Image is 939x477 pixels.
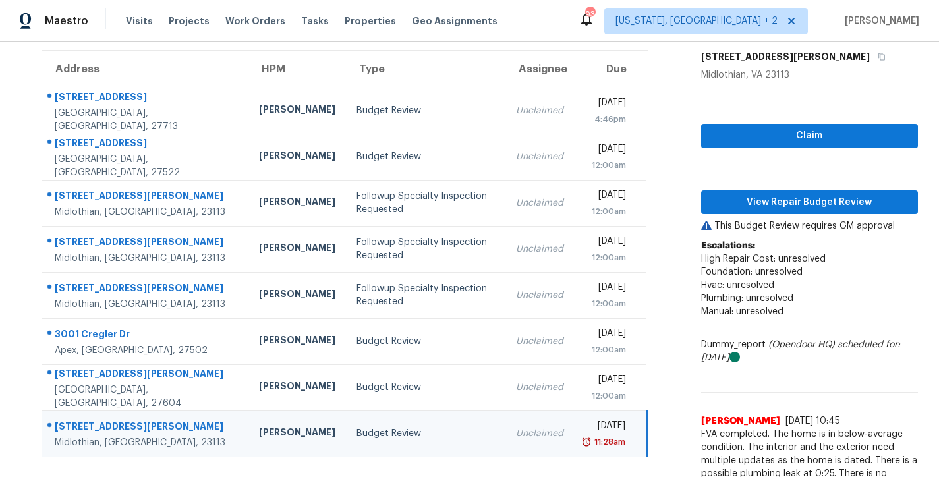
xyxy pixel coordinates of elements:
div: Budget Review [356,335,495,348]
span: [US_STATE], [GEOGRAPHIC_DATA] + 2 [615,14,778,28]
div: 3001 Cregler Dr [55,327,238,344]
div: 12:00am [584,389,627,403]
button: View Repair Budget Review [701,190,918,215]
div: Midlothian, [GEOGRAPHIC_DATA], 23113 [55,206,238,219]
span: Plumbing: unresolved [701,294,793,303]
div: 11:28am [592,435,625,449]
span: Work Orders [225,14,285,28]
div: Followup Specialty Inspection Requested [356,236,495,262]
div: Budget Review [356,150,495,163]
div: Unclaimed [516,242,563,256]
div: [DATE] [584,373,627,389]
span: [DATE] 10:45 [785,416,840,426]
div: Followup Specialty Inspection Requested [356,190,495,216]
div: [DATE] [584,235,627,251]
div: 12:00am [584,297,627,310]
div: 12:00am [584,343,627,356]
span: [PERSON_NAME] [839,14,919,28]
span: [PERSON_NAME] [701,414,780,428]
div: [DATE] [584,188,627,205]
img: Overdue Alarm Icon [581,435,592,449]
div: 4:46pm [584,113,627,126]
div: Unclaimed [516,427,563,440]
div: Unclaimed [516,289,563,302]
p: This Budget Review requires GM approval [701,219,918,233]
div: Unclaimed [516,335,563,348]
th: HPM [248,51,346,88]
div: [PERSON_NAME] [259,287,335,304]
div: 12:00am [584,205,627,218]
div: [GEOGRAPHIC_DATA], [GEOGRAPHIC_DATA], 27522 [55,153,238,179]
div: Apex, [GEOGRAPHIC_DATA], 27502 [55,344,238,357]
div: [DATE] [584,96,627,113]
span: Foundation: unresolved [701,267,803,277]
span: Maestro [45,14,88,28]
th: Due [574,51,647,88]
div: 12:00am [584,159,627,172]
div: [STREET_ADDRESS][PERSON_NAME] [55,420,238,436]
div: Unclaimed [516,381,563,394]
div: [PERSON_NAME] [259,426,335,442]
span: Visits [126,14,153,28]
th: Assignee [505,51,574,88]
span: Manual: unresolved [701,307,783,316]
b: Escalations: [701,241,755,250]
div: [STREET_ADDRESS][PERSON_NAME] [55,367,238,383]
span: High Repair Cost: unresolved [701,254,826,264]
div: Budget Review [356,427,495,440]
div: [STREET_ADDRESS][PERSON_NAME] [55,235,238,252]
span: Geo Assignments [412,14,498,28]
th: Address [42,51,248,88]
div: [PERSON_NAME] [259,103,335,119]
div: Midlothian, [GEOGRAPHIC_DATA], 23113 [55,298,238,311]
div: [PERSON_NAME] [259,149,335,165]
div: Unclaimed [516,104,563,117]
i: (Opendoor HQ) [768,340,835,349]
div: [DATE] [584,142,627,159]
div: Midlothian, VA 23113 [701,69,918,82]
div: Budget Review [356,104,495,117]
div: 93 [585,8,594,21]
span: Claim [712,128,907,144]
div: Unclaimed [516,150,563,163]
div: [GEOGRAPHIC_DATA], [GEOGRAPHIC_DATA], 27604 [55,383,238,410]
div: [STREET_ADDRESS][PERSON_NAME] [55,189,238,206]
div: [PERSON_NAME] [259,379,335,396]
div: [GEOGRAPHIC_DATA], [GEOGRAPHIC_DATA], 27713 [55,107,238,133]
div: [DATE] [584,281,627,297]
div: [PERSON_NAME] [259,195,335,211]
span: Projects [169,14,210,28]
div: Dummy_report [701,338,918,364]
div: [PERSON_NAME] [259,333,335,350]
div: Budget Review [356,381,495,394]
span: Properties [345,14,396,28]
div: Followup Specialty Inspection Requested [356,282,495,308]
i: scheduled for: [DATE] [701,340,900,362]
div: Midlothian, [GEOGRAPHIC_DATA], 23113 [55,436,238,449]
div: [STREET_ADDRESS] [55,90,238,107]
div: Unclaimed [516,196,563,210]
div: [DATE] [584,419,625,435]
span: Hvac: unresolved [701,281,774,290]
button: Claim [701,124,918,148]
h5: [STREET_ADDRESS][PERSON_NAME] [701,50,870,63]
span: View Repair Budget Review [712,194,907,211]
div: Midlothian, [GEOGRAPHIC_DATA], 23113 [55,252,238,265]
span: Tasks [301,16,329,26]
th: Type [346,51,505,88]
div: [PERSON_NAME] [259,241,335,258]
div: [STREET_ADDRESS][PERSON_NAME] [55,281,238,298]
div: 12:00am [584,251,627,264]
div: [STREET_ADDRESS] [55,136,238,153]
div: [DATE] [584,327,627,343]
button: Copy Address [870,45,888,69]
